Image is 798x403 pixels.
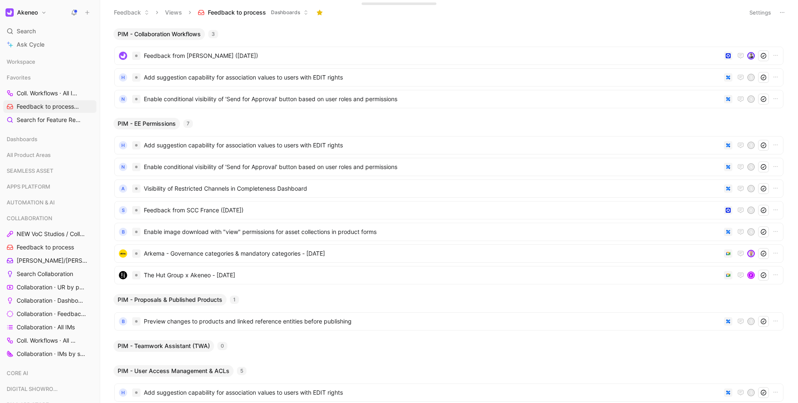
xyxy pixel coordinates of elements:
[144,51,721,61] span: Feedback from [PERSON_NAME] ([DATE])
[230,296,239,304] div: 1
[3,25,96,37] div: Search
[194,6,312,19] button: Feedback to processDashboards
[119,317,127,326] div: B
[217,342,227,350] div: 0
[114,223,783,241] a: BEnable image download with "view" permissions for asset collections in product formsS
[748,186,754,192] div: S
[118,30,201,38] span: PIM - Collaboration Workflows
[17,9,38,16] h1: Akeneo
[3,7,49,18] button: AkeneoAkeneo
[7,73,31,82] span: Favorites
[144,94,721,104] span: Enable conditional visibility of 'Send for Approval' button based on user roles and permissions
[161,6,186,19] button: Views
[144,316,721,326] span: Preview changes to products and linked reference entities before publishing
[118,367,229,375] span: PIM - User Access Management & ACLs
[118,119,176,128] span: PIM - EE Permissions
[7,214,52,222] span: COLLABORATION
[17,350,86,358] span: Collaboration · IMs by status
[3,164,96,179] div: SEAMLESS ASSET
[3,281,96,294] a: Collaboration · UR by project
[144,388,721,398] span: Add suggestion capability for association values to users with EDIT rights
[3,133,96,145] div: Dashboards
[7,369,28,377] span: CORE AI
[119,228,127,236] div: B
[3,367,96,379] div: CORE AI
[748,272,754,278] div: F
[118,342,210,350] span: PIM - Teamwork Assistant (TWA)
[7,151,51,159] span: All Product Areas
[7,182,50,191] span: APPS PLATFORM
[748,164,754,170] div: S
[3,367,96,382] div: CORE AI
[3,383,96,395] div: DIGITAL SHOWROOM
[271,8,300,17] span: Dashboards
[17,296,85,305] span: Collaboration · Dashboard
[113,118,180,129] button: PIM - EE Permissions
[748,75,754,80] div: S
[3,164,96,177] div: SEAMLESS ASSET
[113,365,234,377] button: PIM - User Access Management & ACLs
[119,163,127,171] div: N
[110,118,788,287] div: PIM - EE Permissions7
[3,180,96,195] div: APPS PLATFORM
[3,212,96,224] div: COLLABORATION
[113,294,227,306] button: PIM - Proposals & Published Products
[114,266,783,284] a: logoThe Hut Group x Akeneo - [DATE]F
[110,6,153,19] button: Feedback
[3,268,96,280] a: Search Collaboration
[114,244,783,263] a: logoArkema - Governance categories & mandatory categories - [DATE]avatar
[114,179,783,198] a: AVisibility of Restricted Channels in Completeness DashboardS
[17,26,36,36] span: Search
[144,205,721,215] span: Feedback from SCC France ([DATE])
[114,68,783,87] a: HAdd suggestion capability for association values to users with EDIT rightsS
[3,334,96,347] a: Coll. Workflows · All IMs
[110,28,788,111] div: PIM - Collaboration Workflows3
[208,30,218,38] div: 3
[748,96,754,102] div: S
[114,47,783,65] a: logoFeedback from [PERSON_NAME] ([DATE])avatar
[748,390,754,396] div: S
[3,212,96,360] div: COLLABORATIONNEW VoC Studios / CollaborationFeedback to process[PERSON_NAME]/[PERSON_NAME] CallsS...
[17,270,73,278] span: Search Collaboration
[748,318,754,324] div: S
[119,249,127,258] img: logo
[3,149,96,164] div: All Product Areas
[3,71,96,84] div: Favorites
[748,53,754,59] img: avatar
[3,308,96,320] a: Collaboration · Feedback by source
[7,135,37,143] span: Dashboards
[7,385,62,393] span: DIGITAL SHOWROOM
[17,116,82,124] span: Search for Feature Requests
[17,243,74,251] span: Feedback to process
[17,336,76,345] span: Coll. Workflows · All IMs
[17,283,86,291] span: Collaboration · UR by project
[3,383,96,398] div: DIGITAL SHOWROOM
[3,321,96,333] a: Collaboration · All IMs
[119,184,127,193] div: A
[3,100,96,113] a: Feedback to processCOLLABORATION
[3,348,96,360] a: Collaboration · IMs by status
[3,149,96,161] div: All Product Areas
[118,296,222,304] span: PIM - Proposals & Published Products
[237,367,246,375] div: 5
[748,142,754,148] div: S
[7,198,55,206] span: AUTOMATION & AI
[17,230,86,238] span: NEW VoC Studios / Collaboration
[208,8,266,17] span: Feedback to process
[746,7,775,18] button: Settings
[3,228,96,240] a: NEW VoC Studios / Collaboration
[144,249,721,259] span: Arkema - Governance categories & mandatory categories - [DATE]
[3,254,96,267] a: [PERSON_NAME]/[PERSON_NAME] Calls
[113,340,214,352] button: PIM - Teamwork Assistant (TWA)
[5,8,14,17] img: Akeneo
[144,184,721,194] span: Visibility of Restricted Channels in Completeness Dashboard
[748,251,754,256] img: avatar
[114,312,783,331] a: BPreview changes to products and linked reference entities before publishingS
[114,383,783,402] a: HAdd suggestion capability for association values to users with EDIT rightsS
[144,270,721,280] span: The Hut Group x Akeneo - [DATE]
[110,340,788,358] div: PIM - Teamwork Assistant (TWA)0
[3,38,96,51] a: Ask Cycle
[17,102,81,111] span: Feedback to process
[119,206,127,214] div: S
[17,256,88,265] span: [PERSON_NAME]/[PERSON_NAME] Calls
